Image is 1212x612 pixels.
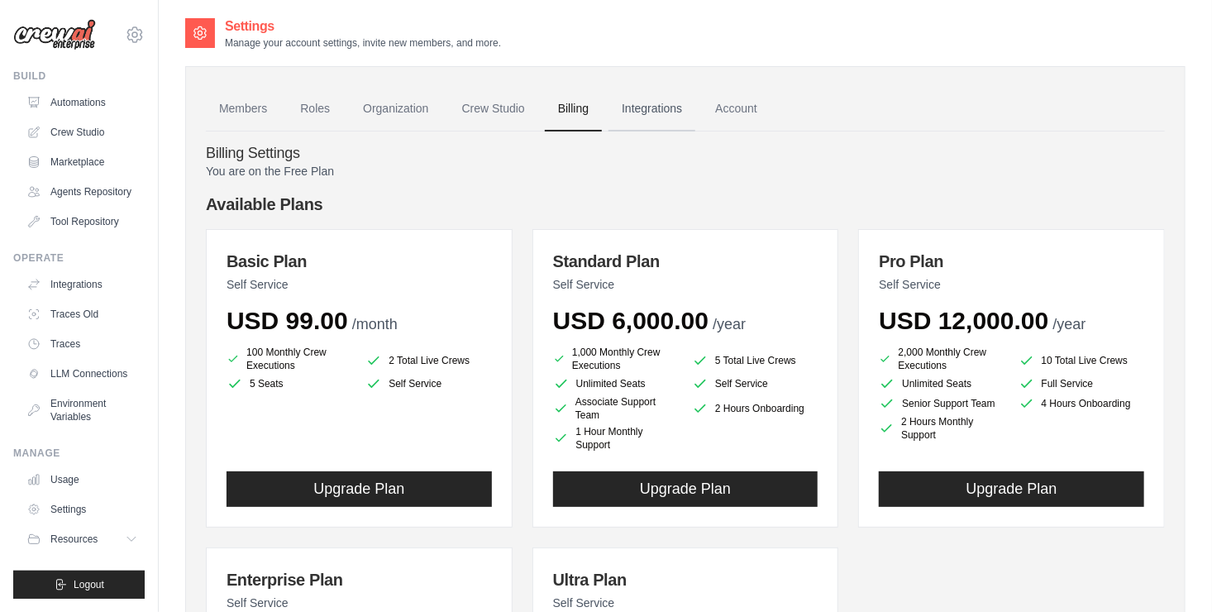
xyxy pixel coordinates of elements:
[553,250,818,273] h3: Standard Plan
[20,361,145,387] a: LLM Connections
[553,346,679,372] li: 1,000 Monthly Crew Executions
[227,375,352,392] li: 5 Seats
[879,375,1004,392] li: Unlimited Seats
[692,395,818,422] li: 2 Hours Onboarding
[608,87,695,131] a: Integrations
[365,375,491,392] li: Self Service
[553,375,679,392] li: Unlimited Seats
[879,276,1144,293] p: Self Service
[879,395,1004,412] li: Senior Support Team
[702,87,771,131] a: Account
[1052,316,1086,332] span: /year
[20,331,145,357] a: Traces
[879,415,1004,442] li: 2 Hours Monthly Support
[713,316,746,332] span: /year
[227,346,352,372] li: 100 Monthly Crew Executions
[20,526,145,552] button: Resources
[50,533,98,546] span: Resources
[13,69,145,83] div: Build
[449,87,538,131] a: Crew Studio
[879,346,1004,372] li: 2,000 Monthly Crew Executions
[20,496,145,523] a: Settings
[692,375,818,392] li: Self Service
[206,87,280,131] a: Members
[20,179,145,205] a: Agents Repository
[352,316,398,332] span: /month
[225,36,501,50] p: Manage your account settings, invite new members, and more.
[365,349,491,372] li: 2 Total Live Crews
[553,568,818,591] h3: Ultra Plan
[1019,349,1144,372] li: 10 Total Live Crews
[206,145,1165,163] h4: Billing Settings
[13,571,145,599] button: Logout
[13,19,96,50] img: Logo
[20,390,145,430] a: Environment Variables
[225,17,501,36] h2: Settings
[553,276,818,293] p: Self Service
[227,276,492,293] p: Self Service
[692,349,818,372] li: 5 Total Live Crews
[553,307,709,334] span: USD 6,000.00
[74,578,104,591] span: Logout
[227,595,492,611] p: Self Service
[13,251,145,265] div: Operate
[13,447,145,460] div: Manage
[20,119,145,146] a: Crew Studio
[227,307,348,334] span: USD 99.00
[227,250,492,273] h3: Basic Plan
[553,425,679,452] li: 1 Hour Monthly Support
[879,307,1048,334] span: USD 12,000.00
[879,471,1144,507] button: Upgrade Plan
[227,471,492,507] button: Upgrade Plan
[20,271,145,298] a: Integrations
[20,301,145,328] a: Traces Old
[879,250,1144,273] h3: Pro Plan
[553,471,818,507] button: Upgrade Plan
[545,87,602,131] a: Billing
[20,89,145,116] a: Automations
[350,87,441,131] a: Organization
[1129,533,1212,612] iframe: Chat Widget
[553,395,679,422] li: Associate Support Team
[553,595,818,611] p: Self Service
[1019,375,1144,392] li: Full Service
[1019,395,1144,412] li: 4 Hours Onboarding
[227,568,492,591] h3: Enterprise Plan
[287,87,343,131] a: Roles
[20,466,145,493] a: Usage
[206,193,1165,216] h4: Available Plans
[20,149,145,175] a: Marketplace
[20,208,145,235] a: Tool Repository
[206,163,1165,179] p: You are on the Free Plan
